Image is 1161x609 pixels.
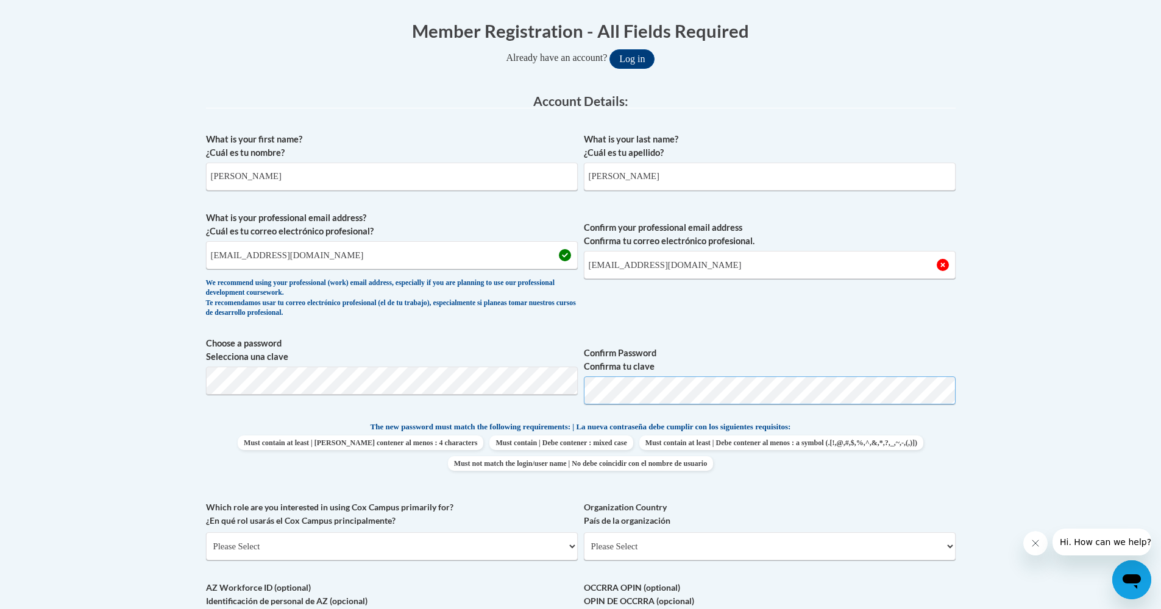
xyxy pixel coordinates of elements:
[584,581,956,608] label: OCCRRA OPIN (optional) OPIN DE OCCRRA (opcional)
[1023,531,1048,555] iframe: Close message
[506,52,608,63] span: Already have an account?
[609,49,655,69] button: Log in
[1053,529,1151,555] iframe: Message from company
[206,133,578,160] label: What is your first name? ¿Cuál es tu nombre?
[1112,560,1151,599] iframe: Button to launch messaging window
[238,435,483,450] span: Must contain at least | [PERSON_NAME] contener al menos : 4 characters
[448,456,713,471] span: Must not match the login/user name | No debe coincidir con el nombre de usuario
[206,241,578,269] input: Metadata input
[533,93,628,108] span: Account Details:
[206,581,578,608] label: AZ Workforce ID (optional) Identificación de personal de AZ (opcional)
[206,337,578,364] label: Choose a password Selecciona una clave
[206,278,578,319] div: We recommend using your professional (work) email address, especially if you are planning to use ...
[489,435,633,450] span: Must contain | Debe contener : mixed case
[206,18,956,43] h1: Member Registration - All Fields Required
[639,435,923,450] span: Must contain at least | Debe contener al menos : a symbol (.[!,@,#,$,%,^,&,*,?,_,~,-,(,)])
[371,421,791,432] span: The new password must match the following requirements: | La nueva contraseña debe cumplir con lo...
[584,251,956,279] input: Required
[584,347,956,373] label: Confirm Password Confirma tu clave
[584,501,956,527] label: Organization Country País de la organización
[206,501,578,527] label: Which role are you interested in using Cox Campus primarily for? ¿En qué rol usarás el Cox Campus...
[584,221,956,248] label: Confirm your professional email address Confirma tu correo electrónico profesional.
[584,163,956,191] input: Metadata input
[206,211,578,238] label: What is your professional email address? ¿Cuál es tu correo electrónico profesional?
[206,163,578,191] input: Metadata input
[584,133,956,160] label: What is your last name? ¿Cuál es tu apellido?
